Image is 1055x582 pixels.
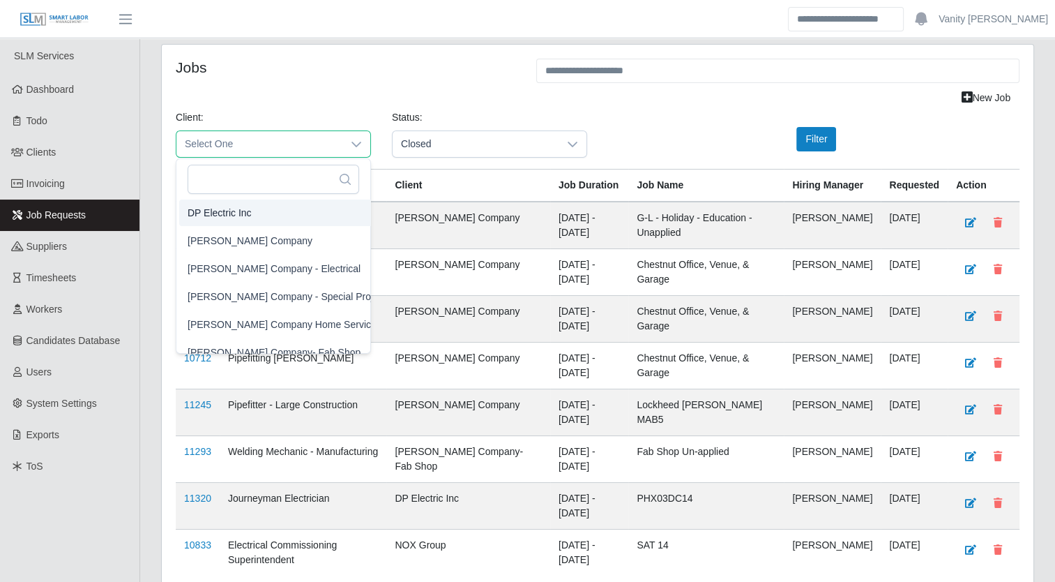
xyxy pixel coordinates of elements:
td: [DATE] [881,343,948,389]
a: Vanity [PERSON_NAME] [939,12,1048,27]
span: [PERSON_NAME] Company Home Services [188,318,381,332]
td: [DATE] [881,202,948,249]
li: Lee Company - Electrical [179,255,400,282]
td: Chestnut Office, Venue, & Garage [628,343,784,389]
td: Journeyman Electrician [220,483,387,530]
td: PHX03DC14 [628,483,784,530]
li: Lee Company [179,227,400,254]
span: Clients [26,147,56,158]
th: Hiring Manager [784,170,881,202]
span: Closed [393,131,559,157]
input: Search [788,7,904,31]
span: Job Requests [26,209,86,221]
td: DP Electric Inc [386,483,549,530]
th: Requested [881,170,948,202]
a: New Job [952,86,1019,110]
span: Invoicing [26,178,65,189]
span: DP Electric Inc [188,206,252,221]
span: Exports [26,429,59,440]
td: [DATE] - [DATE] [550,343,628,389]
li: Lee Company- Fab Shop [179,339,400,366]
li: Lee Company - Special Projects [179,283,400,310]
td: [DATE] [881,389,948,436]
a: 11293 [184,446,211,457]
td: [PERSON_NAME] Company [386,249,549,296]
td: [DATE] [881,483,948,530]
span: ToS [26,461,43,472]
img: SLM Logo [20,12,89,27]
span: Candidates Database [26,335,121,346]
a: 10712 [184,352,211,364]
td: [PERSON_NAME] Company [386,296,549,343]
td: G-L - Holiday - Education - Unapplied [628,202,784,249]
th: Job Duration [550,170,628,202]
td: [DATE] - [DATE] [550,249,628,296]
span: [PERSON_NAME] Company - Special Projects [188,290,391,304]
li: Lee Company Home Services [179,311,400,338]
th: Client [386,170,549,202]
th: Action [948,170,1019,202]
td: [PERSON_NAME] [784,343,881,389]
label: Client: [176,110,204,125]
td: [PERSON_NAME] [784,296,881,343]
td: Fab Shop Un-applied [628,436,784,483]
td: [PERSON_NAME] [784,389,881,436]
td: [DATE] - [DATE] [550,296,628,343]
a: 11320 [184,493,211,504]
td: [DATE] [881,296,948,343]
td: Welding Mechanic - Manufacturing [220,436,387,483]
li: DP Electric Inc [179,200,400,226]
td: NOX Group [386,530,549,576]
a: 11245 [184,399,211,410]
button: Filter [796,127,836,151]
td: [PERSON_NAME] Company [386,202,549,249]
td: [PERSON_NAME] Company- Fab Shop [386,436,549,483]
span: Timesheets [26,272,77,283]
span: System Settings [26,398,97,409]
td: [DATE] [881,249,948,296]
td: [DATE] - [DATE] [550,389,628,436]
span: Suppliers [26,241,67,252]
span: [PERSON_NAME] Company [188,234,312,248]
td: Chestnut Office, Venue, & Garage [628,249,784,296]
td: [PERSON_NAME] Company [386,343,549,389]
td: [DATE] - [DATE] [550,530,628,576]
td: [PERSON_NAME] [784,436,881,483]
label: Status: [392,110,423,125]
span: Workers [26,304,63,315]
td: Chestnut Office, Venue, & Garage [628,296,784,343]
span: Dashboard [26,84,75,95]
span: Todo [26,115,47,126]
td: [DATE] - [DATE] [550,436,628,483]
td: [PERSON_NAME] [784,483,881,530]
td: [DATE] - [DATE] [550,483,628,530]
td: [DATE] - [DATE] [550,202,628,249]
th: Job Name [628,170,784,202]
h4: Jobs [176,59,515,76]
span: Users [26,366,52,378]
span: [PERSON_NAME] Company - Electrical [188,262,360,276]
td: [PERSON_NAME] [784,249,881,296]
td: SAT 14 [628,530,784,576]
td: [PERSON_NAME] Company [386,389,549,436]
td: Pipefitter - Large Construction [220,389,387,436]
a: 10833 [184,539,211,551]
td: [PERSON_NAME] [784,202,881,249]
td: Pipefitting [PERSON_NAME] [220,343,387,389]
span: [PERSON_NAME] Company- Fab Shop [188,345,360,360]
td: [DATE] [881,436,948,483]
td: Electrical Commissioning Superintendent [220,530,387,576]
td: [DATE] [881,530,948,576]
td: [PERSON_NAME] [784,530,881,576]
span: SLM Services [14,50,74,61]
span: Select One [176,131,342,157]
td: Lockheed [PERSON_NAME] MAB5 [628,389,784,436]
